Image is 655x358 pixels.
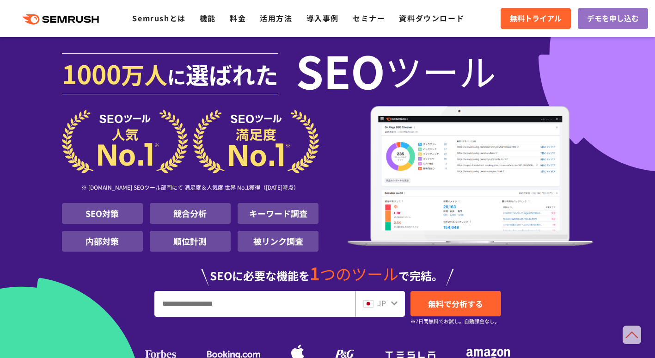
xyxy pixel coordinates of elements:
[428,298,483,309] span: 無料で分析する
[310,260,320,285] span: 1
[155,291,355,316] input: URL、キーワードを入力してください
[587,12,639,25] span: デモを申し込む
[377,297,386,309] span: JP
[410,317,500,326] small: ※7日間無料でお試し。自動課金なし。
[399,12,464,24] a: 資料ダウンロード
[306,12,339,24] a: 導入事例
[353,12,385,24] a: セミナー
[238,203,318,224] li: キーワード調査
[150,231,231,252] li: 順位計測
[186,57,278,91] span: 選ばれた
[62,255,594,286] div: SEOに必要な機能を
[260,12,292,24] a: 活用方法
[62,55,121,92] span: 1000
[200,12,216,24] a: 機能
[167,63,186,90] span: に
[501,8,571,29] a: 無料トライアル
[132,12,185,24] a: Semrushとは
[62,173,319,203] div: ※ [DOMAIN_NAME] SEOツール部門にて 満足度＆人気度 世界 No.1獲得（[DATE]時点）
[385,52,496,89] span: ツール
[62,203,143,224] li: SEO対策
[296,52,385,89] span: SEO
[578,8,648,29] a: デモを申し込む
[150,203,231,224] li: 競合分析
[398,267,443,284] span: で完結。
[121,57,167,91] span: 万人
[230,12,246,24] a: 料金
[238,231,318,252] li: 被リンク調査
[510,12,562,25] span: 無料トライアル
[410,291,501,316] a: 無料で分析する
[320,262,398,285] span: つのツール
[62,231,143,252] li: 内部対策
